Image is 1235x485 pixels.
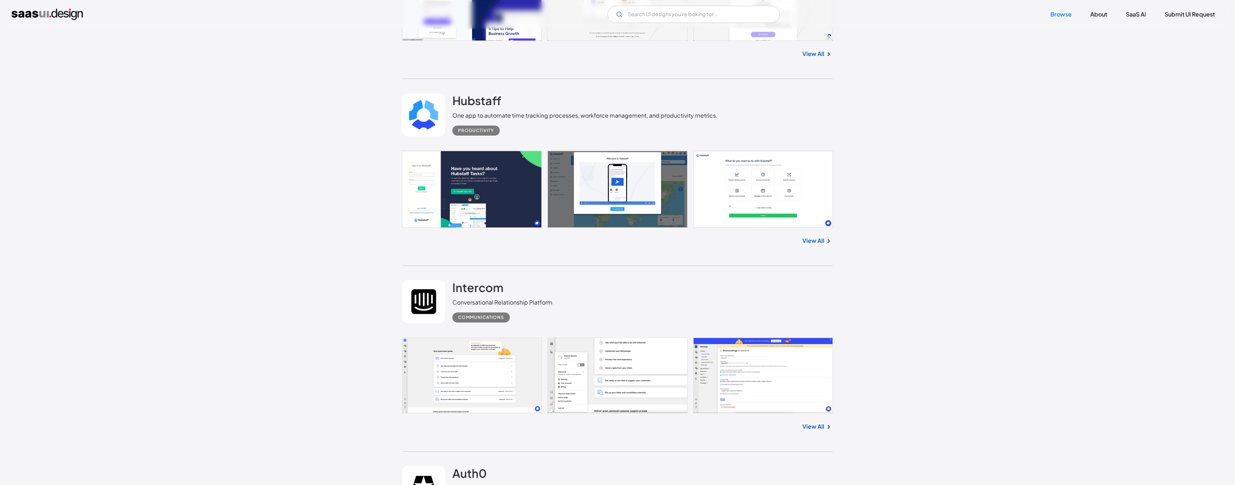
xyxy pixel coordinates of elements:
a: View All [802,236,824,245]
a: SaaS Ai [1117,6,1155,22]
a: Intercom [452,280,503,298]
a: Hubstaff [452,93,501,111]
a: View All [802,422,824,431]
h2: Hubstaff [452,93,501,108]
div: One app to automate time tracking processes, workforce management, and productivity metrics. [452,111,718,120]
a: Submit UI Request [1156,6,1224,22]
div: Productivity [458,126,494,135]
a: Browse [1042,6,1080,22]
h2: Intercom [452,280,503,295]
h2: Auth0 [452,466,487,480]
input: Search UI designs you're looking for... [607,6,780,23]
div: Conversational Relationship Platform [452,298,553,307]
form: Email Form [607,6,780,23]
a: About [1082,6,1116,22]
div: Communications [458,313,504,322]
a: View All [802,50,824,58]
a: home [11,9,83,20]
a: Auth0 [452,466,487,484]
